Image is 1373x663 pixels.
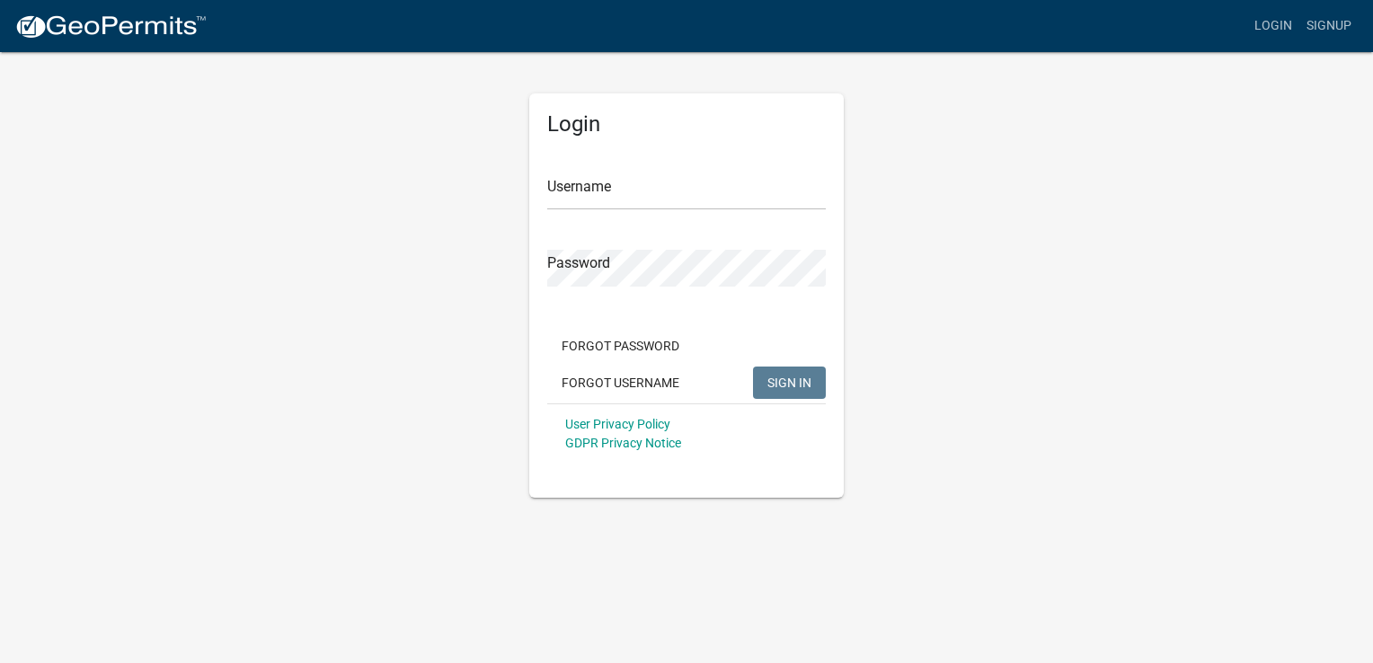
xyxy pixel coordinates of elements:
span: SIGN IN [767,375,811,389]
a: GDPR Privacy Notice [565,436,681,450]
a: Login [1247,9,1299,43]
button: Forgot Password [547,330,694,362]
button: Forgot Username [547,367,694,399]
button: SIGN IN [753,367,826,399]
a: Signup [1299,9,1359,43]
h5: Login [547,111,826,137]
a: User Privacy Policy [565,417,670,431]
